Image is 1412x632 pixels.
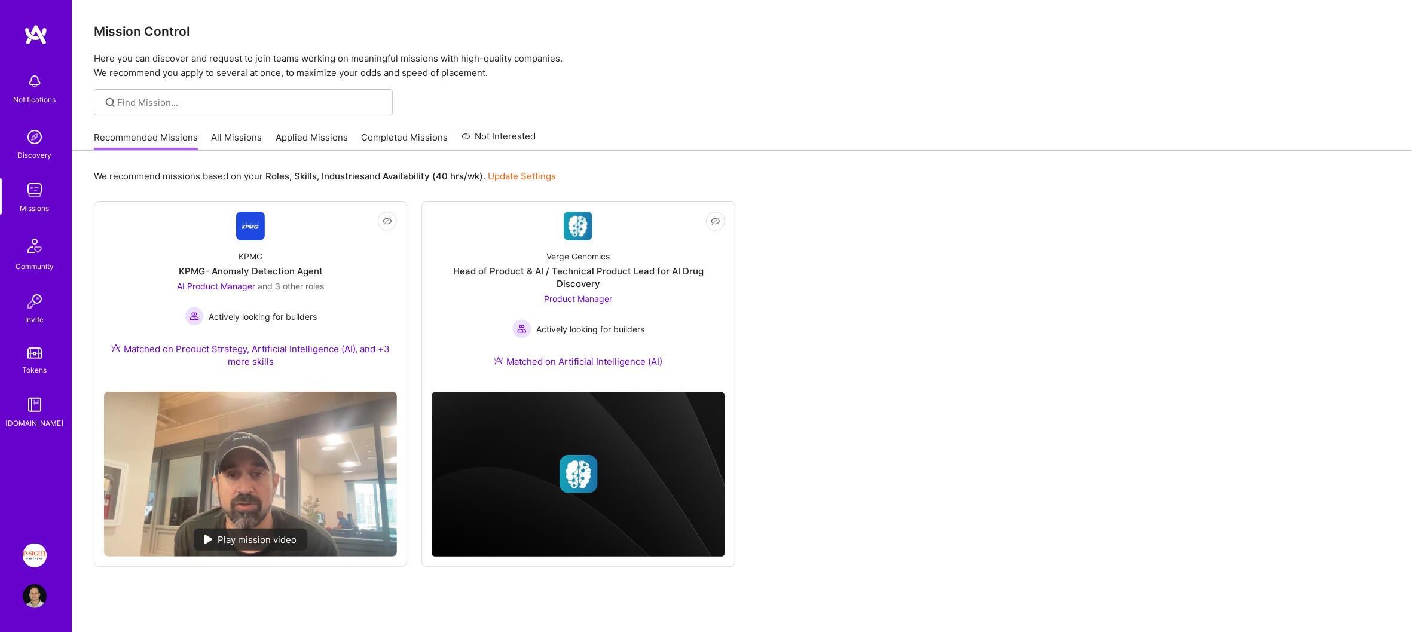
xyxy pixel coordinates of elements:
[322,170,365,182] b: Industries
[6,417,64,429] div: [DOMAIN_NAME]
[432,212,725,382] a: Company LogoVerge GenomicsHead of Product & AI / Technical Product Lead for AI Drug DiscoveryProd...
[16,260,54,273] div: Community
[94,24,1390,39] h3: Mission Control
[276,131,348,151] a: Applied Missions
[20,202,50,215] div: Missions
[23,125,47,149] img: discovery
[27,347,42,359] img: tokens
[432,392,725,557] img: cover
[512,319,531,338] img: Actively looking for builders
[494,356,503,365] img: Ateam Purple Icon
[383,170,483,182] b: Availability (40 hrs/wk)
[711,216,720,226] i: icon EyeClosed
[204,535,213,544] img: play
[239,250,262,262] div: KPMG
[23,69,47,93] img: bell
[94,170,556,182] p: We recommend missions based on your , , and .
[179,265,323,277] div: KPMG- Anomaly Detection Agent
[24,24,48,45] img: logo
[209,310,317,323] span: Actively looking for builders
[18,149,52,161] div: Discovery
[26,313,44,326] div: Invite
[23,178,47,202] img: teamwork
[544,294,612,304] span: Product Manager
[294,170,317,182] b: Skills
[362,131,448,151] a: Completed Missions
[546,250,610,262] div: Verge Genomics
[23,289,47,313] img: Invite
[564,212,592,240] img: Company Logo
[23,393,47,417] img: guide book
[20,584,50,608] a: User Avatar
[23,364,47,376] div: Tokens
[194,529,307,551] div: Play mission video
[212,131,262,151] a: All Missions
[185,307,204,326] img: Actively looking for builders
[104,212,397,382] a: Company LogoKPMGKPMG- Anomaly Detection AgentAI Product Manager and 3 other rolesActively looking...
[118,96,384,109] input: Find Mission...
[494,355,662,368] div: Matched on Artificial Intelligence (AI)
[265,170,289,182] b: Roles
[383,216,392,226] i: icon EyeClosed
[104,392,397,557] img: No Mission
[559,455,597,493] img: Company logo
[104,343,397,368] div: Matched on Product Strategy, Artificial Intelligence (AI), and +3 more skills
[488,170,556,182] a: Update Settings
[236,212,265,240] img: Company Logo
[23,544,47,567] img: Insight Partners: Data & AI - Sourcing
[177,281,255,291] span: AI Product Manager
[111,343,121,353] img: Ateam Purple Icon
[23,584,47,608] img: User Avatar
[94,131,198,151] a: Recommended Missions
[20,231,49,260] img: Community
[536,323,644,335] span: Actively looking for builders
[432,265,725,290] div: Head of Product & AI / Technical Product Lead for AI Drug Discovery
[14,93,56,106] div: Notifications
[20,544,50,567] a: Insight Partners: Data & AI - Sourcing
[462,129,536,151] a: Not Interested
[258,281,324,291] span: and 3 other roles
[103,96,117,109] i: icon SearchGrey
[94,51,1390,80] p: Here you can discover and request to join teams working on meaningful missions with high-quality ...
